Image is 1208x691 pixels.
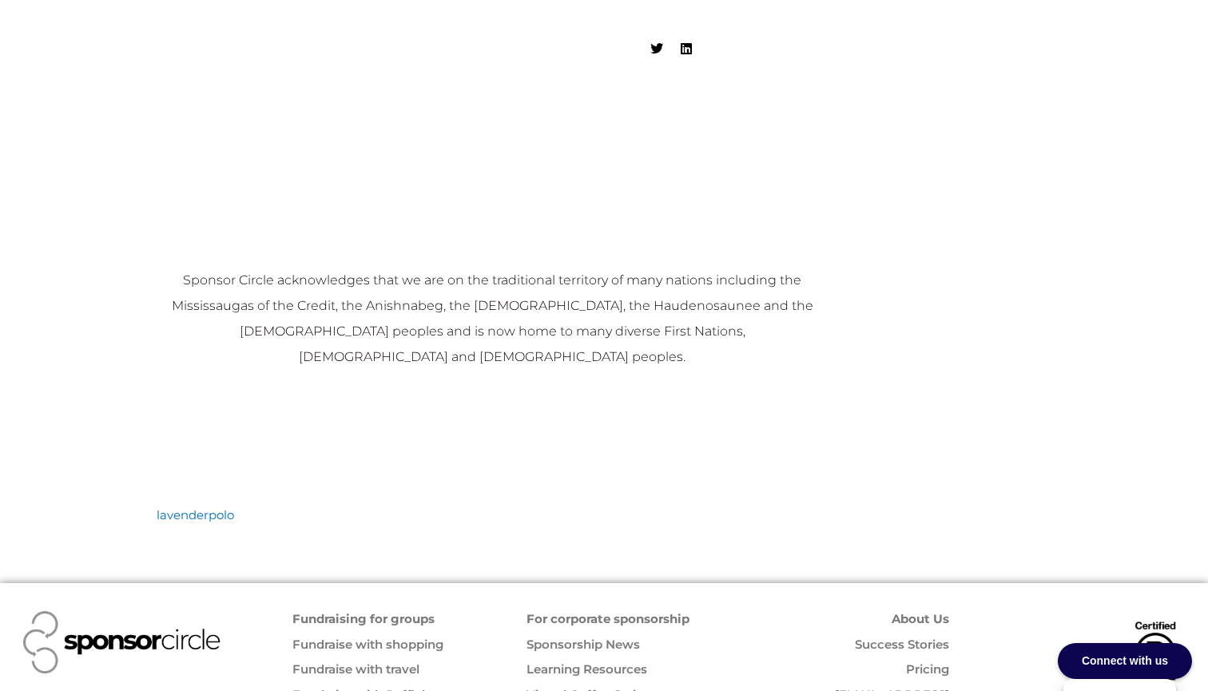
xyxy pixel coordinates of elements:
[906,661,949,677] a: Pricing
[23,611,221,673] img: Sponsor Circle logo
[855,637,949,652] a: Success Stories
[527,637,640,652] a: Sponsorship News
[165,268,821,370] div: Sponsor Circle acknowledges that we are on the traditional territory of many nations including th...
[892,611,949,626] a: About Us
[292,661,419,677] a: Fundraise with travel
[292,611,435,626] a: Fundraising for groups
[527,611,689,626] a: For corporate sponsorship
[292,637,443,652] a: Fundraise with shopping
[157,507,234,522] a: lavenderpolo
[1058,643,1192,679] div: Connect with us
[527,661,647,677] a: Learning Resources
